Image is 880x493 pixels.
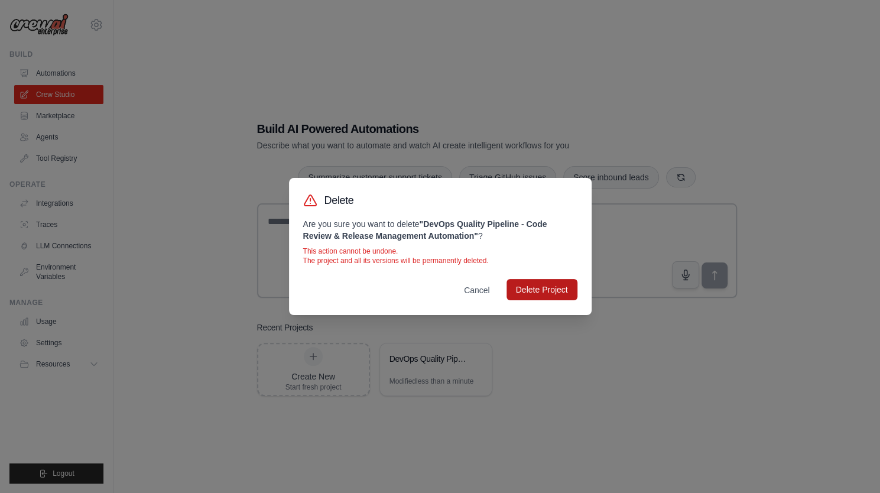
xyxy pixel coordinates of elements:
p: The project and all its versions will be permanently deleted. [303,256,577,265]
button: Delete Project [506,279,577,300]
p: This action cannot be undone. [303,246,577,256]
iframe: Chat Widget [821,436,880,493]
button: Cancel [454,280,499,301]
p: Are you sure you want to delete ? [303,218,577,242]
h3: Delete [324,192,354,209]
div: Sohbet Aracı [821,436,880,493]
strong: " DevOps Quality Pipeline - Code Review & Release Management Automation " [303,219,547,241]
